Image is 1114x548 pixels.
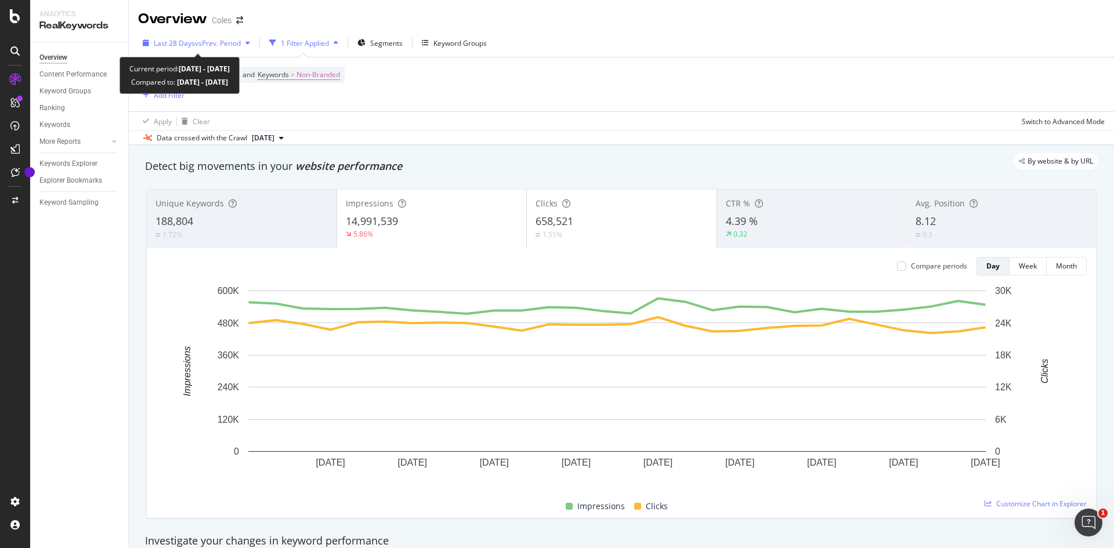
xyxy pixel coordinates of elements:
span: vs Prev. Period [195,38,241,48]
button: Day [976,257,1010,275]
button: Keyword Groups [417,34,491,52]
a: More Reports [39,136,108,148]
span: 8.12 [916,214,936,228]
div: Overview [39,52,67,64]
div: 5.86% [353,229,373,239]
div: Coles [212,14,232,26]
div: Switch to Advanced Mode [1022,117,1105,126]
span: 4.39 % [726,214,758,228]
text: [DATE] [398,458,427,467]
a: Explorer Bookmarks [39,175,120,187]
div: legacy label [1014,153,1098,169]
b: [DATE] - [DATE] [179,64,230,74]
text: [DATE] [643,458,672,467]
button: [DATE] [247,131,288,145]
div: RealKeywords [39,19,119,32]
span: Impressions [577,499,625,513]
div: Ranking [39,102,65,114]
text: 24K [995,318,1012,328]
text: [DATE] [316,458,345,467]
text: [DATE] [562,458,591,467]
text: 12K [995,382,1012,392]
text: 30K [995,286,1012,296]
div: Tooltip anchor [24,167,35,177]
span: Non-Branded [296,67,340,83]
span: 658,521 [536,214,573,228]
a: Keywords Explorer [39,158,120,170]
div: Current period: [129,62,230,75]
span: 1 [1098,509,1108,518]
div: More Reports [39,136,81,148]
span: 14,991,539 [346,214,398,228]
div: Day [986,261,1000,271]
div: 1.55% [542,230,562,239]
a: Overview [39,52,120,64]
span: Unique Keywords [155,198,224,209]
span: Customize Chart in Explorer [996,499,1087,509]
text: 0 [995,447,1000,456]
div: Compared to: [131,75,228,89]
a: Content Performance [39,68,120,81]
div: Analytics [39,9,119,19]
div: Keyword Groups [433,38,487,48]
div: 1 Filter Applied [281,38,329,48]
div: Keywords Explorer [39,158,97,170]
span: Clicks [536,198,558,209]
text: 120K [218,415,240,424]
button: Week [1010,257,1047,275]
button: Switch to Advanced Mode [1017,112,1105,130]
div: 0.32 [733,229,747,239]
div: Add Filter [154,90,185,100]
text: 0 [234,447,239,456]
div: 0.3 [923,230,932,239]
div: Clear [193,117,210,126]
div: arrow-right-arrow-left [236,16,243,24]
button: Month [1047,257,1087,275]
div: Explorer Bookmarks [39,175,102,187]
b: [DATE] - [DATE] [175,77,228,87]
button: Last 28 DaysvsPrev. Period [138,34,255,52]
span: Last 28 Days [154,38,195,48]
span: Avg. Position [916,198,965,209]
text: 240K [218,382,240,392]
img: Equal [155,233,160,237]
div: Data crossed with the Crawl [157,133,247,143]
text: 480K [218,318,240,328]
span: By website & by URL [1028,158,1093,165]
div: Keywords [39,119,70,131]
button: Segments [353,34,407,52]
text: 6K [995,415,1007,424]
div: Content Performance [39,68,107,81]
text: Impressions [182,346,192,396]
svg: A chart. [156,285,1078,486]
div: Apply [154,117,172,126]
text: Clicks [1040,359,1050,384]
div: Overview [138,9,207,29]
span: CTR % [726,198,750,209]
a: Keyword Sampling [39,197,120,209]
div: Keyword Sampling [39,197,99,209]
text: [DATE] [480,458,509,467]
text: [DATE] [725,458,754,467]
button: Add Filter [138,88,185,102]
text: [DATE] [807,458,836,467]
img: Equal [916,233,920,237]
div: 1.72% [162,230,182,239]
text: 18K [995,350,1012,360]
img: Equal [536,233,540,237]
a: Customize Chart in Explorer [985,499,1087,509]
span: Keywords [258,70,289,79]
text: [DATE] [889,458,918,467]
div: Keyword Groups [39,85,91,97]
text: [DATE] [971,458,1000,467]
button: Apply [138,112,172,130]
text: 600K [218,286,240,296]
a: Keywords [39,119,120,131]
div: Week [1019,261,1037,271]
span: = [291,70,295,79]
span: Clicks [646,499,668,513]
button: Clear [177,112,210,130]
span: and [243,70,255,79]
span: Impressions [346,198,393,209]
